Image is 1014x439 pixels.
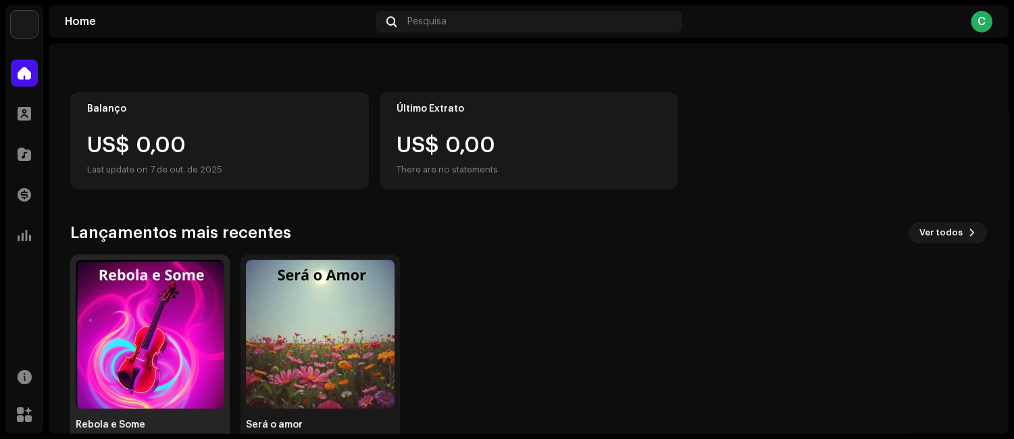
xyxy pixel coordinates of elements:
[65,16,370,27] div: Home
[971,11,992,32] div: C
[87,103,352,114] div: Balanço
[919,219,963,246] span: Ver todos
[909,222,987,244] button: Ver todos
[246,419,395,430] div: Será o amor
[246,260,395,409] img: 2e6d9873-89e5-478a-882a-368975f769fb
[397,103,661,114] div: Último Extrato
[397,162,498,178] div: There are no statements
[70,222,291,244] h3: Lançamentos mais recentes
[407,16,447,27] span: Pesquisa
[380,92,678,189] re-o-card-value: Último Extrato
[76,260,224,409] img: fc1f5f61-f136-4d7c-8870-cde2ea6b7d2c
[11,11,38,38] img: 8570ccf7-64aa-46bf-9f70-61ee3b8451d8
[76,419,224,430] div: Rebola e Some
[70,92,369,189] re-o-card-value: Balanço
[87,162,352,178] div: Last update on 7 de out. de 2025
